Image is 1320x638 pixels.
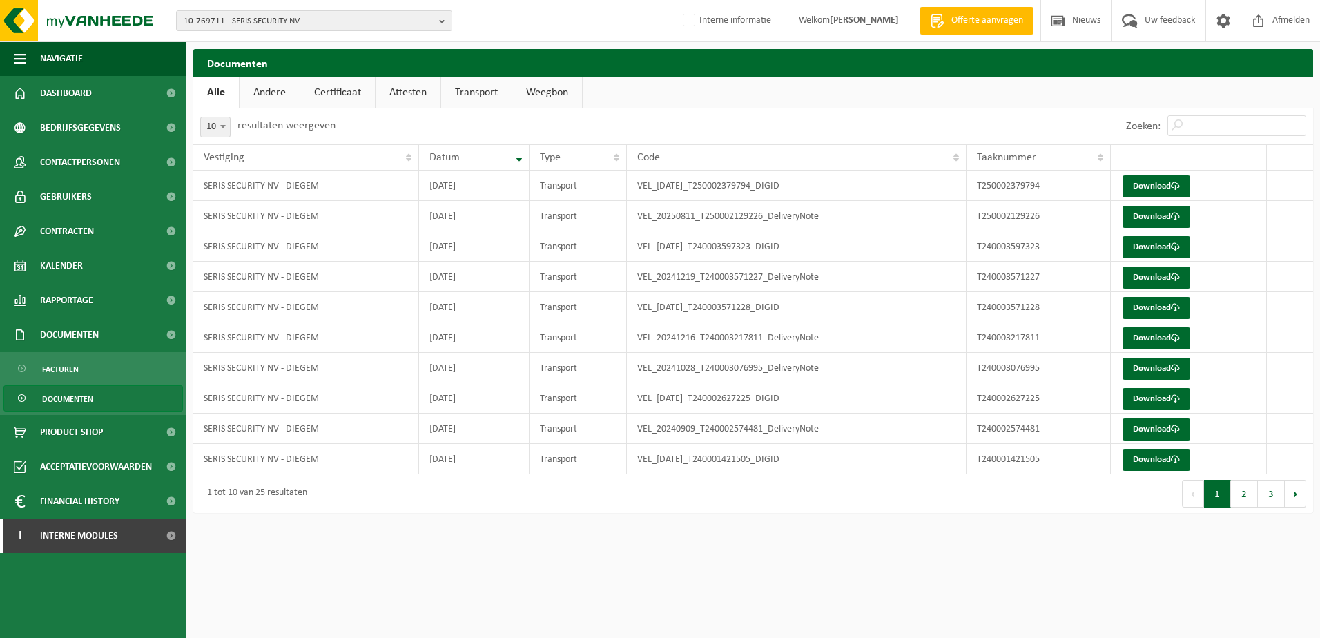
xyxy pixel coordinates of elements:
strong: [PERSON_NAME] [830,15,899,26]
span: Rapportage [40,283,93,318]
span: Acceptatievoorwaarden [40,449,152,484]
span: 10 [200,117,231,137]
td: T240003217811 [967,322,1111,353]
td: SERIS SECURITY NV - DIEGEM [193,444,419,474]
span: Documenten [42,386,93,412]
td: T240002574481 [967,414,1111,444]
span: Code [637,152,660,163]
td: [DATE] [419,414,530,444]
span: Offerte aanvragen [948,14,1027,28]
span: Documenten [40,318,99,352]
span: Datum [429,152,460,163]
td: SERIS SECURITY NV - DIEGEM [193,262,419,292]
span: Dashboard [40,76,92,110]
button: 1 [1204,480,1231,507]
a: Download [1123,175,1190,197]
td: T240002627225 [967,383,1111,414]
a: Documenten [3,385,183,412]
a: Download [1123,267,1190,289]
span: Product Shop [40,415,103,449]
span: Taaknummer [977,152,1036,163]
td: T240003076995 [967,353,1111,383]
a: Offerte aanvragen [920,7,1033,35]
td: Transport [530,353,628,383]
a: Facturen [3,356,183,382]
td: Transport [530,201,628,231]
td: SERIS SECURITY NV - DIEGEM [193,201,419,231]
td: Transport [530,292,628,322]
td: VEL_20241219_T240003571227_DeliveryNote [627,262,966,292]
h2: Documenten [193,49,1313,76]
td: T240003571227 [967,262,1111,292]
td: VEL_[DATE]_T240001421505_DIGID [627,444,966,474]
td: VEL_20241216_T240003217811_DeliveryNote [627,322,966,353]
td: Transport [530,262,628,292]
span: 10 [201,117,230,137]
button: 10-769711 - SERIS SECURITY NV [176,10,452,31]
span: Financial History [40,484,119,519]
span: Navigatie [40,41,83,76]
button: Next [1285,480,1306,507]
label: resultaten weergeven [237,120,336,131]
td: T250002129226 [967,201,1111,231]
a: Transport [441,77,512,108]
a: Certificaat [300,77,375,108]
a: Download [1123,297,1190,319]
td: VEL_20241028_T240003076995_DeliveryNote [627,353,966,383]
td: SERIS SECURITY NV - DIEGEM [193,414,419,444]
td: VEL_[DATE]_T240003597323_DIGID [627,231,966,262]
label: Interne informatie [680,10,771,31]
a: Download [1123,388,1190,410]
td: [DATE] [419,262,530,292]
td: T240003571228 [967,292,1111,322]
button: Previous [1182,480,1204,507]
td: [DATE] [419,444,530,474]
div: 1 tot 10 van 25 resultaten [200,481,307,506]
a: Download [1123,327,1190,349]
td: Transport [530,383,628,414]
td: Transport [530,414,628,444]
span: Contactpersonen [40,145,120,180]
td: SERIS SECURITY NV - DIEGEM [193,292,419,322]
td: [DATE] [419,292,530,322]
td: Transport [530,231,628,262]
span: Kalender [40,249,83,283]
span: Gebruikers [40,180,92,214]
button: 3 [1258,480,1285,507]
td: T240003597323 [967,231,1111,262]
td: [DATE] [419,353,530,383]
td: SERIS SECURITY NV - DIEGEM [193,171,419,201]
a: Weegbon [512,77,582,108]
td: T250002379794 [967,171,1111,201]
span: I [14,519,26,553]
span: Facturen [42,356,79,383]
a: Attesten [376,77,440,108]
td: T240001421505 [967,444,1111,474]
a: Andere [240,77,300,108]
span: Interne modules [40,519,118,553]
button: 2 [1231,480,1258,507]
td: SERIS SECURITY NV - DIEGEM [193,231,419,262]
a: Alle [193,77,239,108]
a: Download [1123,449,1190,471]
td: VEL_20250811_T250002129226_DeliveryNote [627,201,966,231]
td: SERIS SECURITY NV - DIEGEM [193,383,419,414]
a: Download [1123,236,1190,258]
label: Zoeken: [1126,121,1161,132]
span: Type [540,152,561,163]
span: Bedrijfsgegevens [40,110,121,145]
td: [DATE] [419,201,530,231]
a: Download [1123,358,1190,380]
td: [DATE] [419,231,530,262]
td: VEL_[DATE]_T240003571228_DIGID [627,292,966,322]
td: SERIS SECURITY NV - DIEGEM [193,353,419,383]
a: Download [1123,418,1190,441]
td: Transport [530,171,628,201]
td: VEL_20240909_T240002574481_DeliveryNote [627,414,966,444]
td: Transport [530,322,628,353]
span: 10-769711 - SERIS SECURITY NV [184,11,434,32]
td: VEL_[DATE]_T250002379794_DIGID [627,171,966,201]
td: Transport [530,444,628,474]
span: Vestiging [204,152,244,163]
td: SERIS SECURITY NV - DIEGEM [193,322,419,353]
